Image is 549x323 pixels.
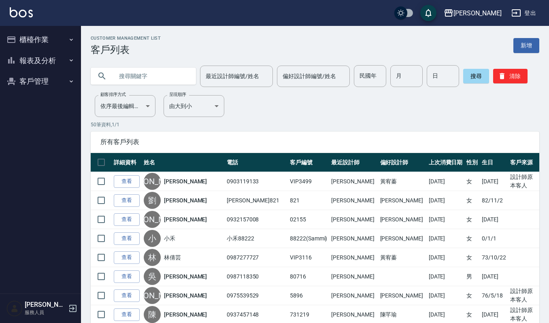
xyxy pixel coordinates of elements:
td: 黃宥蓁 [378,248,427,267]
td: [DATE] [427,210,465,229]
td: 設計師原本客人 [508,286,539,305]
td: VIP3116 [288,248,329,267]
td: 女 [464,286,480,305]
td: [PERSON_NAME] [329,286,378,305]
a: [PERSON_NAME] [164,310,207,319]
td: 821 [288,191,329,210]
th: 電話 [225,153,288,172]
a: [PERSON_NAME] [164,177,207,185]
td: [DATE] [427,172,465,191]
td: [DATE] [427,248,465,267]
button: 搜尋 [463,69,489,83]
th: 客戶編號 [288,153,329,172]
div: 吳 [144,268,161,285]
td: 88222(Sammi) [288,229,329,248]
h2: Customer Management List [91,36,161,41]
p: 50 筆資料, 1 / 1 [91,121,539,128]
td: [DATE] [427,267,465,286]
td: [PERSON_NAME] [329,267,378,286]
td: 男 [464,267,480,286]
td: 02155 [288,210,329,229]
a: 林倩芸 [164,253,181,261]
td: 小禾88222 [225,229,288,248]
a: 查看 [114,232,140,245]
td: [PERSON_NAME] [329,210,378,229]
button: [PERSON_NAME] [440,5,505,21]
td: [PERSON_NAME] [378,191,427,210]
label: 顧客排序方式 [100,91,126,98]
td: [DATE] [427,191,465,210]
td: 0932157008 [225,210,288,229]
td: 女 [464,172,480,191]
th: 姓名 [142,153,225,172]
button: 客戶管理 [3,71,78,92]
td: 0/1/1 [480,229,508,248]
div: [PERSON_NAME] [144,287,161,304]
td: [PERSON_NAME] [378,210,427,229]
a: 查看 [114,289,140,302]
button: 報表及分析 [3,50,78,71]
td: 女 [464,191,480,210]
div: 小 [144,230,161,247]
td: [DATE] [480,210,508,229]
div: [PERSON_NAME] [453,8,502,18]
td: 0987277727 [225,248,288,267]
button: 登出 [508,6,539,21]
td: 82/11/2 [480,191,508,210]
td: 0903119133 [225,172,288,191]
a: 查看 [114,175,140,188]
td: [PERSON_NAME] [329,191,378,210]
a: 查看 [114,251,140,264]
td: [DATE] [427,229,465,248]
td: 設計師原本客人 [508,172,539,191]
td: [PERSON_NAME] [378,229,427,248]
a: 查看 [114,270,140,283]
span: 所有客戶列表 [100,138,530,146]
td: 0987118350 [225,267,288,286]
img: Logo [10,7,33,17]
td: [PERSON_NAME] [329,172,378,191]
button: 櫃檯作業 [3,29,78,50]
td: 女 [464,210,480,229]
th: 最近設計師 [329,153,378,172]
th: 詳細資料 [112,153,142,172]
td: 黃宥蓁 [378,172,427,191]
img: Person [6,300,23,317]
th: 上次消費日期 [427,153,465,172]
button: 清除 [493,69,528,83]
a: 小禾 [164,234,175,242]
a: [PERSON_NAME] [164,215,207,223]
td: [DATE] [480,267,508,286]
td: 女 [464,229,480,248]
td: 73/10/22 [480,248,508,267]
p: 服務人員 [25,309,66,316]
th: 偏好設計師 [378,153,427,172]
div: 劉 [144,192,161,209]
a: [PERSON_NAME] [164,196,207,204]
td: [PERSON_NAME]821 [225,191,288,210]
th: 生日 [480,153,508,172]
td: [PERSON_NAME] [378,286,427,305]
td: 76/5/18 [480,286,508,305]
td: 女 [464,248,480,267]
div: [PERSON_NAME] [144,173,161,190]
td: [DATE] [480,172,508,191]
a: 新增 [513,38,539,53]
td: 0975539529 [225,286,288,305]
td: 80716 [288,267,329,286]
td: [PERSON_NAME] [329,229,378,248]
label: 呈現順序 [169,91,186,98]
a: [PERSON_NAME] [164,272,207,280]
div: 陳 [144,306,161,323]
div: [PERSON_NAME] [144,211,161,228]
a: 查看 [114,194,140,207]
input: 搜尋關鍵字 [113,65,189,87]
h5: [PERSON_NAME] [25,301,66,309]
div: 由大到小 [164,95,224,117]
a: 查看 [114,308,140,321]
div: 林 [144,249,161,266]
td: [PERSON_NAME] [329,248,378,267]
button: save [420,5,436,21]
div: 依序最後編輯時間 [95,95,155,117]
td: 5896 [288,286,329,305]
